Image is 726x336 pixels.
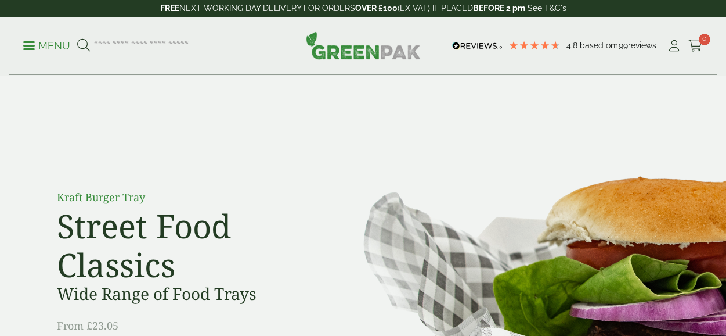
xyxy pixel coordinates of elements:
a: Menu [23,39,70,51]
strong: OVER £100 [355,3,398,13]
h2: Street Food Classics [57,206,318,284]
span: 0 [699,34,710,45]
img: GreenPak Supplies [306,31,421,59]
span: 199 [615,41,628,50]
a: 0 [688,37,703,55]
h3: Wide Range of Food Trays [57,284,318,304]
img: REVIEWS.io [452,42,503,50]
p: Kraft Burger Tray [57,190,318,205]
span: From £23.05 [57,319,118,333]
a: See T&C's [528,3,566,13]
span: 4.8 [566,41,580,50]
div: 4.79 Stars [508,40,561,51]
span: reviews [628,41,656,50]
strong: BEFORE 2 pm [473,3,525,13]
p: Menu [23,39,70,53]
strong: FREE [160,3,179,13]
i: My Account [667,40,681,52]
span: Based on [580,41,615,50]
i: Cart [688,40,703,52]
